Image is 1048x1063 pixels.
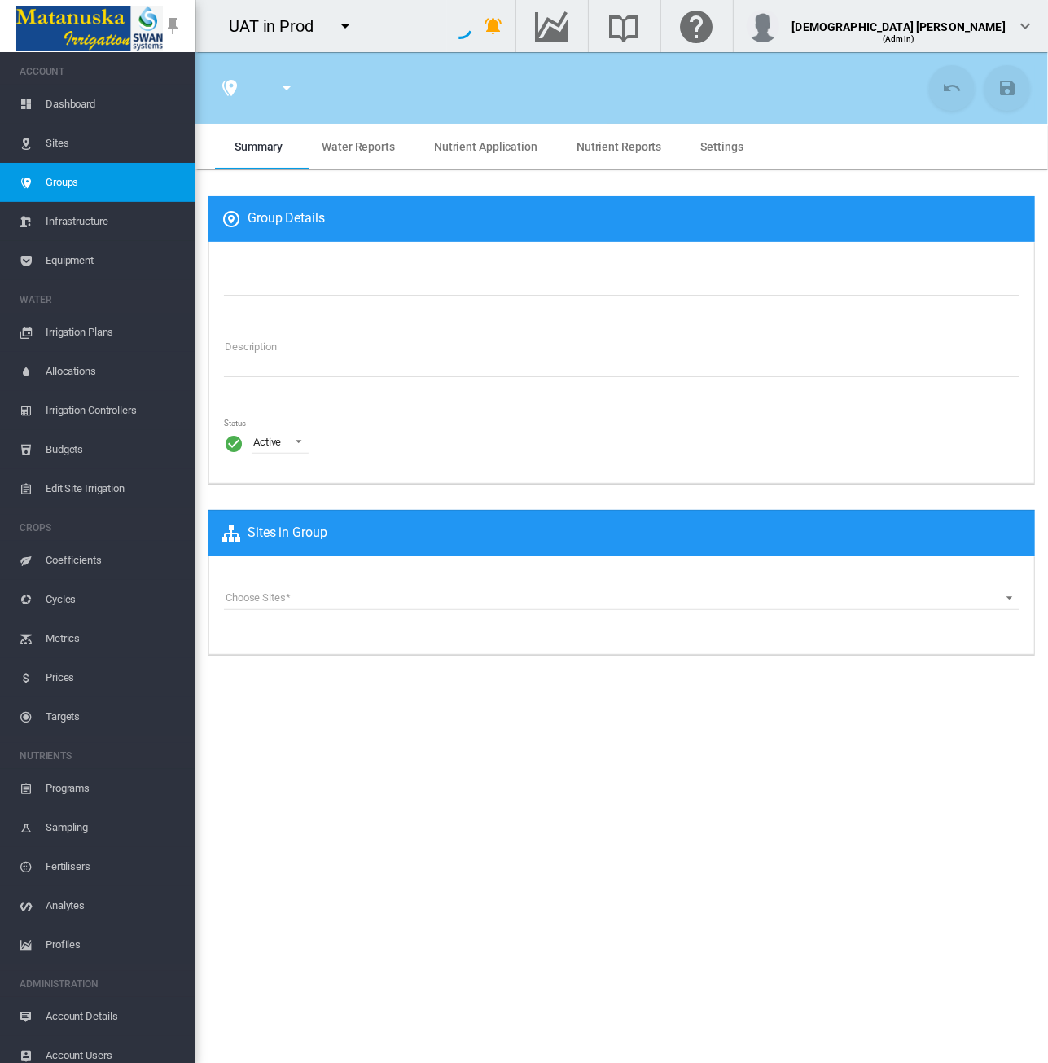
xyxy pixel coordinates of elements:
span: Nutrient Application [434,140,537,153]
span: Sites [46,124,182,163]
span: Sampling [46,808,182,847]
button: icon-menu-down [270,72,303,104]
span: Infrastructure [46,202,182,241]
md-icon: icon-undo [942,78,962,98]
span: ACCOUNT [20,59,182,85]
span: Analytes [46,886,182,925]
md-icon: icon-bell-ring [485,16,504,36]
img: profile.jpg [747,10,779,42]
span: WATER [20,287,182,313]
span: Edit Site Irrigation [46,469,182,508]
md-icon: icon-map-marker-multiple [220,78,239,98]
span: Irrigation Controllers [46,391,182,430]
span: Prices [46,658,182,697]
span: Nutrient Reports [577,140,661,153]
md-icon: icon-map-marker-circle [221,209,248,229]
span: Allocations [46,352,182,391]
span: Water Reports [322,140,395,153]
span: NUTRIENTS [20,743,182,769]
md-icon: icon-chevron-down [1015,16,1035,36]
span: Group Details [221,209,325,229]
span: Dashboard [46,85,182,124]
i: Active [224,433,243,454]
div: [DEMOGRAPHIC_DATA] [PERSON_NAME] [792,12,1006,29]
span: Cycles [46,580,182,619]
span: Targets [46,697,182,736]
button: Cancel Changes [929,65,975,111]
span: (Admin) [883,34,914,43]
span: CROPS [20,515,182,541]
md-icon: Search the knowledge base [605,16,644,36]
span: Irrigation Plans [46,313,182,352]
span: Budgets [46,430,182,469]
button: icon-menu-down [329,10,362,42]
md-icon: Click here for help [677,16,717,36]
span: Summary [235,140,283,153]
span: ADMINISTRATION [20,971,182,997]
md-icon: icon-content-save [998,78,1017,98]
span: Fertilisers [46,847,182,886]
md-icon: icon-pin [163,16,182,36]
md-select: Status : Active [252,429,309,454]
span: Groups [46,163,182,202]
md-icon: icon-sitemap [221,524,248,543]
div: Active [253,436,281,448]
md-select: Choose Sites [224,586,1019,610]
span: Programs [46,769,182,808]
div: UAT in Prod [229,15,328,37]
img: Matanuska_LOGO.png [16,6,163,51]
md-icon: Go to the Data Hub [533,16,572,36]
span: Account Details [46,997,182,1036]
button: Click to go to list of groups [213,72,246,104]
span: Metrics [46,619,182,658]
md-icon: icon-menu-down [277,78,296,98]
span: Equipment [46,241,182,280]
button: Save Changes [984,65,1030,111]
span: Sites in Group [221,524,327,543]
span: Coefficients [46,541,182,580]
button: icon-bell-ring [478,10,511,42]
md-icon: icon-menu-down [335,16,355,36]
span: Profiles [46,925,182,964]
span: Settings [700,140,743,153]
